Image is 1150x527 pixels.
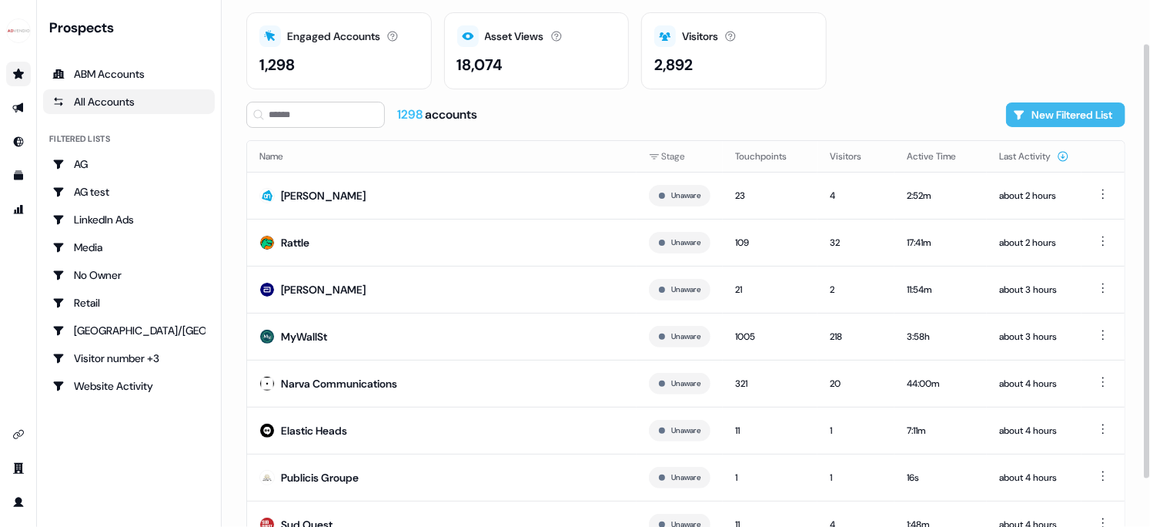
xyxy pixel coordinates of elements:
div: MyWallSt [281,329,327,344]
div: Elastic Heads [281,423,347,438]
div: 2 [830,282,882,297]
div: 1 [735,470,805,485]
div: 218 [830,329,882,344]
div: 11:54m [907,282,974,297]
button: Unaware [671,471,700,485]
div: about 2 hours [999,188,1069,203]
div: AG test [52,184,206,200]
div: ABM Accounts [52,66,206,82]
a: Go to profile [6,490,31,515]
div: 321 [735,376,805,391]
div: 44:00m [907,376,974,391]
div: 23 [735,188,805,203]
button: Active Time [907,143,974,170]
div: about 3 hours [999,329,1069,344]
div: Stage [649,149,710,164]
div: about 3 hours [999,282,1069,297]
th: Name [247,141,637,172]
button: Visitors [830,143,880,170]
button: Unaware [671,330,700,344]
a: Go to Retail [43,290,215,315]
div: 11 [735,423,805,438]
div: 18,074 [457,53,503,76]
span: 1298 [397,106,425,123]
div: 16s [907,470,974,485]
div: Filtered lists [49,133,110,146]
div: 32 [830,235,882,250]
a: Go to Inbound [6,129,31,154]
div: about 2 hours [999,235,1069,250]
div: about 4 hours [999,376,1069,391]
a: Go to No Owner [43,263,215,287]
a: Go to Visitor number +3 [43,346,215,371]
div: 20 [830,376,882,391]
a: Go to LinkedIn Ads [43,207,215,232]
div: 2,892 [654,53,693,76]
button: Unaware [671,377,700,391]
div: [PERSON_NAME] [281,188,366,203]
div: about 4 hours [999,470,1069,485]
div: Rattle [281,235,309,250]
div: 7:11m [907,423,974,438]
a: Go to integrations [6,422,31,447]
div: Visitor number +3 [52,351,206,366]
a: Go to templates [6,163,31,188]
div: 4 [830,188,882,203]
div: 1005 [735,329,805,344]
a: Go to team [6,456,31,481]
div: about 4 hours [999,423,1069,438]
div: 109 [735,235,805,250]
a: Go to attribution [6,197,31,222]
a: ABM Accounts [43,62,215,86]
div: accounts [397,106,477,123]
div: Asset Views [485,29,544,45]
a: Go to AG [43,152,215,176]
div: Prospects [49,18,215,37]
a: All accounts [43,89,215,114]
div: LinkedIn Ads [52,212,206,227]
button: Touchpoints [735,143,805,170]
div: [PERSON_NAME] [281,282,366,297]
div: 1 [830,470,882,485]
div: Media [52,240,206,255]
button: Unaware [671,236,700,250]
a: Go to Website Activity [43,374,215,398]
div: 3:58h [907,329,974,344]
div: [GEOGRAPHIC_DATA]/[GEOGRAPHIC_DATA] [52,323,206,338]
div: Retail [52,295,206,310]
div: 2:52m [907,188,974,203]
div: Narva Communications [281,376,397,391]
div: 1 [830,423,882,438]
a: Go to AG test [43,180,215,204]
div: AG [52,156,206,172]
div: Engaged Accounts [287,29,380,45]
a: Go to prospects [6,62,31,86]
a: Go to USA/Canada [43,318,215,343]
button: Unaware [671,424,700,438]
button: Unaware [671,283,700,297]
button: Unaware [671,189,700,203]
a: Go to Media [43,235,215,260]
div: No Owner [52,267,206,283]
button: Last Activity [999,143,1069,170]
div: Visitors [682,29,718,45]
div: Publicis Groupe [281,470,359,485]
button: New Filtered List [1006,102,1125,127]
a: Go to outbound experience [6,96,31,120]
div: 1,298 [259,53,295,76]
div: All Accounts [52,94,206,109]
div: 17:41m [907,235,974,250]
div: 21 [735,282,805,297]
div: Website Activity [52,378,206,394]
